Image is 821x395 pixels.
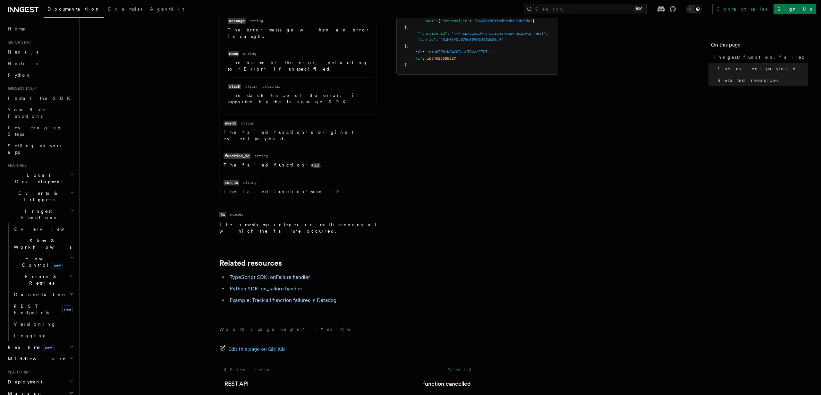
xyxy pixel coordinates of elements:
span: , [546,31,548,36]
span: Node.js [8,61,38,66]
span: , [407,25,409,29]
span: Inngest tour [5,86,36,91]
a: Setting up your app [5,140,75,158]
a: Python [5,69,75,81]
p: The error message when an error is caught. [228,27,373,39]
a: Install the SDK [5,92,75,104]
span: Realtime [5,344,54,350]
a: Next [444,364,476,375]
span: Versioning [14,322,56,327]
span: AgentKit [150,6,184,12]
button: Cancellation [11,289,75,300]
span: Middleware [5,356,66,362]
span: "ts" [413,56,422,61]
span: , [490,50,492,54]
button: Yes [317,324,336,334]
span: new [62,305,73,313]
span: "01H0TPSJ576QY54R6JJ8MEX6JH" [440,37,503,42]
span: Install the SDK [8,96,74,101]
dd: string [245,84,258,89]
span: 1684523589227 [427,56,456,61]
span: : [470,19,472,23]
a: Versioning [11,318,75,330]
span: Platform [5,370,29,375]
span: Logging [14,333,47,338]
span: Steps & Workflows [11,237,72,250]
span: Documentation [47,6,100,12]
span: "run_id" [418,37,436,42]
a: Sign Up [774,4,816,14]
span: "my-gcp-cloud-functions-app-hello-inngest" [452,31,546,36]
dd: string [241,121,254,126]
p: Was this page helpful? [219,326,309,332]
dd: optional [262,84,280,89]
code: stack [228,84,241,89]
span: : [436,19,438,23]
a: Node.js [5,58,75,69]
div: Inngest Functions [5,223,75,341]
span: } [532,19,535,23]
h4: On this page [711,41,808,51]
dd: number [230,212,243,217]
a: Documentation [44,2,104,18]
span: Setting up your app [8,143,63,155]
a: Home [5,23,75,35]
p: The stack trace of the error, if supported by the language SDK. [228,92,373,105]
code: run_id [224,180,239,185]
p: The failed function's . [224,188,377,195]
span: new [43,344,54,351]
span: "user" [422,19,436,23]
span: Errors & Retries [11,273,70,286]
span: "id" [413,50,422,54]
a: Example: Track all function failures in Datadog [230,297,336,303]
span: Related resources [717,77,778,83]
span: "external_id" [440,19,470,23]
a: REST API [224,379,249,388]
span: } [404,25,407,29]
dd: string [254,153,268,159]
button: Steps & Workflows [11,235,75,253]
span: : [436,37,438,42]
span: "6463da8211cdbbcb191dd7da" [474,19,532,23]
a: REST Endpointsnew [11,300,75,318]
span: REST Endpoints [14,304,49,315]
a: Logging [11,330,75,341]
span: inngest/function.failed [714,54,806,60]
a: id [313,162,320,167]
span: Inngest Functions [5,208,69,221]
code: ts [219,212,226,217]
code: event [224,121,237,126]
span: Events & Triggers [5,190,70,203]
button: Search...⌘K [524,4,647,14]
span: Overview [14,227,80,232]
dd: string [243,51,256,56]
span: } [404,44,407,48]
a: run ID [313,189,343,194]
button: Local Development [5,169,75,187]
button: Errors & Retries [11,271,75,289]
a: Related resources [715,74,808,86]
a: Examples [104,2,146,17]
span: Flow Control [11,255,71,268]
a: Related resources [219,259,282,268]
span: Quick start [5,40,33,45]
a: Overview [11,223,75,235]
code: name [228,51,239,56]
span: new [52,262,63,269]
span: "function_id" [418,31,447,36]
button: Inngest Functions [5,205,75,223]
span: Cancellation [11,291,67,298]
a: The event payload [715,63,808,74]
span: Edit this page on GitHub [228,345,285,354]
button: No [336,324,356,334]
span: Home [8,26,26,32]
span: Examples [108,6,142,12]
kbd: ⌘K [634,6,643,12]
a: Your first Functions [5,104,75,122]
span: The event payload [717,65,797,72]
span: Next.js [8,49,38,55]
span: , [407,44,409,48]
span: } [404,62,407,67]
span: Leveraging Steps [8,125,62,137]
a: TypeScript SDK: onFailure handler [230,274,310,280]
